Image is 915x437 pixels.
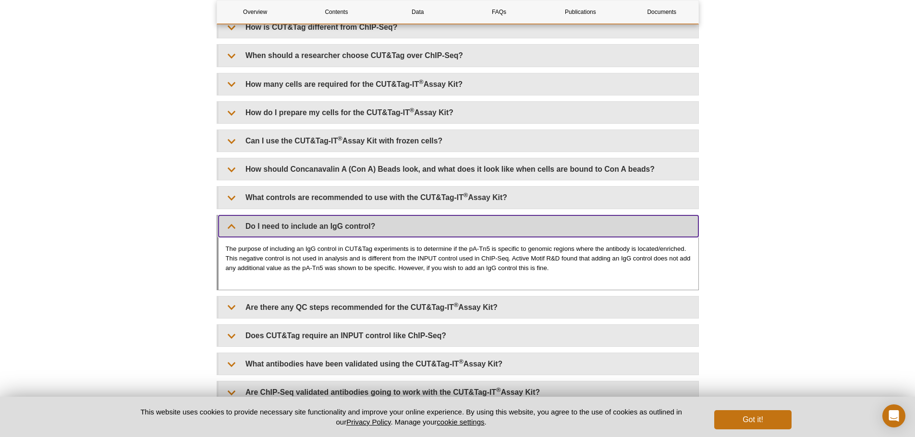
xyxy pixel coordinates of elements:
sup: ® [410,106,415,114]
sup: ® [464,191,468,199]
p: This website uses cookies to provide necessary site functionality and improve your online experie... [124,407,699,427]
summary: How should Concanavalin A (Con A) Beads look, and what does it look like when cells are bound to ... [219,158,698,180]
a: Overview [217,0,293,24]
div: Open Intercom Messenger [882,404,905,427]
summary: Do I need to include an IgG control? [219,215,698,237]
a: Contents [298,0,375,24]
summary: Does CUT&Tag require an INPUT control like ChIP-Seq? [219,325,698,346]
summary: How is CUT&Tag different from ChIP-Seq? [219,16,698,38]
summary: What controls are recommended to use with the CUT&Tag-IT®Assay Kit? [219,187,698,208]
sup: ® [338,135,342,142]
sup: ® [459,358,464,365]
summary: Are there any QC steps recommended for the CUT&Tag-IT®Assay Kit? [219,296,698,318]
a: Data [379,0,456,24]
sup: ® [496,386,501,393]
a: FAQs [461,0,537,24]
summary: How many cells are required for the CUT&Tag-IT®Assay Kit? [219,73,698,95]
summary: What antibodies have been validated using the CUT&Tag-IT®Assay Kit? [219,353,698,375]
a: Publications [542,0,619,24]
button: cookie settings [437,418,484,426]
summary: Are ChIP-Seq validated antibodies going to work with the CUT&Tag-IT®Assay Kit? [219,381,698,403]
a: Privacy Policy [346,418,390,426]
summary: How do I prepare my cells for the CUT&Tag-IT®Assay Kit? [219,102,698,123]
sup: ® [454,301,459,308]
summary: Can I use the CUT&Tag-IT®Assay Kit with frozen cells? [219,130,698,152]
sup: ® [419,78,424,85]
button: Got it! [714,410,791,429]
a: Documents [623,0,700,24]
summary: When should a researcher choose CUT&Tag over ChIP-Seq? [219,45,698,66]
p: The purpose of including an IgG control in CUT&Tag experiments is to determine if the pA-Tn5 is s... [226,244,691,273]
